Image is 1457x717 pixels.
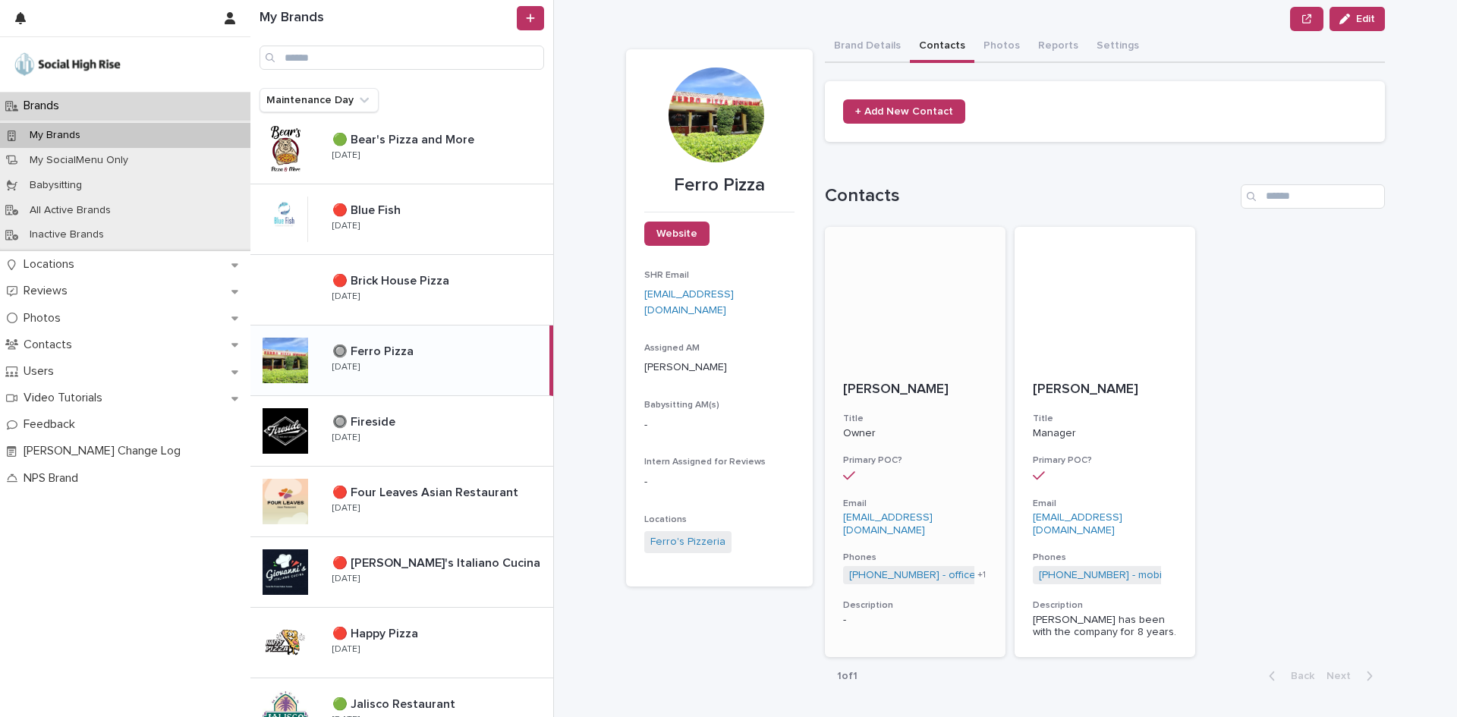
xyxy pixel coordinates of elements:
[332,644,360,655] p: [DATE]
[1257,669,1320,683] button: Back
[332,271,452,288] p: 🔴 Brick House Pizza
[332,341,417,359] p: 🔘 Ferro Pizza
[1241,184,1385,209] input: Search
[974,31,1029,63] button: Photos
[1033,382,1177,398] p: [PERSON_NAME]
[1029,31,1087,63] button: Reports
[650,534,725,550] a: Ferro's Pizzeria
[332,503,360,514] p: [DATE]
[332,200,404,218] p: 🔴 Blue Fish
[1326,671,1360,681] span: Next
[1015,227,1195,657] a: [PERSON_NAME]TitleManagerPrimary POC?Email[EMAIL_ADDRESS][DOMAIN_NAME]Phones[PHONE_NUMBER] - mobi...
[1033,498,1177,510] h3: Email
[910,31,974,63] button: Contacts
[843,413,987,425] h3: Title
[849,569,976,582] a: [PHONE_NUMBER] - office
[644,474,795,490] p: -
[17,129,93,142] p: My Brands
[260,88,379,112] button: Maintenance Day
[1356,14,1375,24] span: Edit
[17,257,87,272] p: Locations
[17,391,115,405] p: Video Tutorials
[250,396,553,467] a: 🔘 Fireside🔘 Fireside [DATE]
[250,537,553,608] a: 🔴 [PERSON_NAME]'s Italiano Cucina🔴 [PERSON_NAME]'s Italiano Cucina [DATE]
[332,432,360,443] p: [DATE]
[1087,31,1148,63] button: Settings
[260,10,514,27] h1: My Brands
[17,204,123,217] p: All Active Brands
[17,338,84,352] p: Contacts
[17,154,140,167] p: My SocialMenu Only
[1039,569,1171,582] a: [PHONE_NUMBER] - mobile
[332,624,421,641] p: 🔴 Happy Pizza
[644,222,710,246] a: Website
[260,46,544,70] input: Search
[17,471,90,486] p: NPS Brand
[656,228,697,239] span: Website
[250,467,553,537] a: 🔴 Four Leaves Asian Restaurant🔴 Four Leaves Asian Restaurant [DATE]
[644,360,795,376] p: [PERSON_NAME]
[1282,671,1314,681] span: Back
[332,221,360,231] p: [DATE]
[843,599,987,612] h3: Description
[17,228,116,241] p: Inactive Brands
[843,512,933,536] a: [EMAIL_ADDRESS][DOMAIN_NAME]
[1033,614,1177,640] div: [PERSON_NAME] has been with the company for 8 years.
[843,454,987,467] h3: Primary POC?
[644,515,687,524] span: Locations
[250,325,553,396] a: 🔘 Ferro Pizza🔘 Ferro Pizza [DATE]
[1033,427,1177,440] p: Manager
[17,284,80,298] p: Reviews
[1033,454,1177,467] h3: Primary POC?
[843,614,987,627] div: -
[855,106,953,117] span: + Add New Contact
[332,694,458,712] p: 🟢 Jalisco Restaurant
[644,417,795,433] p: -
[1330,7,1385,31] button: Edit
[644,175,795,197] p: Ferro Pizza
[825,658,870,695] p: 1 of 1
[843,498,987,510] h3: Email
[825,227,1005,657] a: [PERSON_NAME]TitleOwnerPrimary POC?Email[EMAIL_ADDRESS][DOMAIN_NAME]Phones[PHONE_NUMBER] - office...
[250,255,553,325] a: 🔴 Brick House Pizza🔴 Brick House Pizza [DATE]
[332,130,477,147] p: 🟢 Bear's Pizza and More
[843,427,987,440] p: Owner
[644,458,766,467] span: Intern Assigned for Reviews
[17,444,193,458] p: [PERSON_NAME] Change Log
[332,150,360,161] p: [DATE]
[825,185,1235,207] h1: Contacts
[977,571,986,580] span: + 1
[332,412,398,429] p: 🔘 Fireside
[332,362,360,373] p: [DATE]
[12,49,123,80] img: o5DnuTxEQV6sW9jFYBBf
[644,289,734,316] a: [EMAIL_ADDRESS][DOMAIN_NAME]
[1033,552,1177,564] h3: Phones
[17,364,66,379] p: Users
[1320,669,1385,683] button: Next
[843,552,987,564] h3: Phones
[825,31,910,63] button: Brand Details
[843,382,987,398] p: [PERSON_NAME]
[843,99,965,124] a: + Add New Contact
[250,608,553,678] a: 🔴 Happy Pizza🔴 Happy Pizza [DATE]
[332,483,521,500] p: 🔴 Four Leaves Asian Restaurant
[250,184,553,255] a: 🔴 Blue Fish🔴 Blue Fish [DATE]
[1033,512,1122,536] a: [EMAIL_ADDRESS][DOMAIN_NAME]
[17,417,87,432] p: Feedback
[332,553,543,571] p: 🔴 [PERSON_NAME]'s Italiano Cucina
[1033,413,1177,425] h3: Title
[332,291,360,302] p: [DATE]
[644,401,719,410] span: Babysitting AM(s)
[1033,599,1177,612] h3: Description
[250,114,553,184] a: 🟢 Bear's Pizza and More🟢 Bear's Pizza and More [DATE]
[332,574,360,584] p: [DATE]
[17,311,73,325] p: Photos
[644,344,700,353] span: Assigned AM
[644,271,689,280] span: SHR Email
[17,99,71,113] p: Brands
[17,179,94,192] p: Babysitting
